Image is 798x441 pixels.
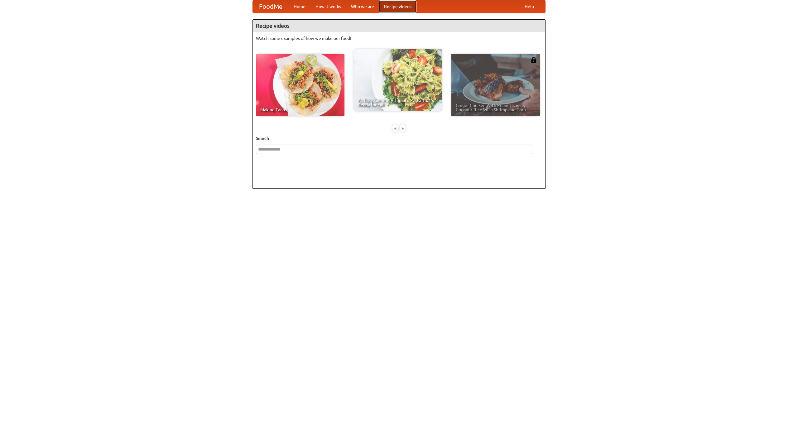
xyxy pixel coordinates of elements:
img: 483408.png [531,57,537,63]
div: » [400,124,406,132]
h5: Search [256,135,542,141]
span: An Easy, Summery Tomato Pasta That's Ready for Fall [358,98,438,107]
div: « [392,124,398,132]
p: Watch some examples of how we make our food! [256,35,542,41]
a: Who we are [346,0,379,13]
a: How it works [310,0,346,13]
h4: Recipe videos [253,20,545,32]
a: Making Tacos [256,54,344,116]
a: Home [289,0,310,13]
span: Making Tacos [260,108,340,112]
a: Recipe videos [379,0,416,13]
a: Help [520,0,539,13]
a: FoodMe [253,0,289,13]
a: An Easy, Summery Tomato Pasta That's Ready for Fall [353,49,442,111]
